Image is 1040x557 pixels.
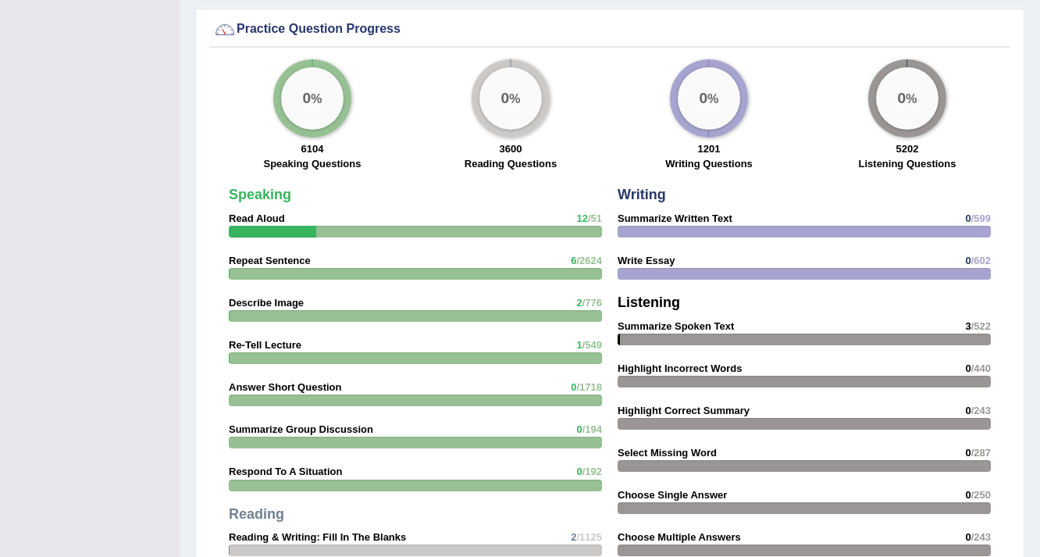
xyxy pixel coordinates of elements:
[281,67,344,130] div: %
[971,447,991,459] span: /287
[876,67,938,130] div: %
[465,156,557,171] label: Reading Questions
[576,381,602,393] span: /1718
[229,339,301,351] strong: Re-Tell Lecture
[576,423,582,435] span: 0
[264,156,362,171] label: Speaking Questions
[571,255,576,266] span: 6
[971,320,991,332] span: /522
[896,143,919,155] strong: 5202
[576,255,602,266] span: /2624
[229,187,291,202] strong: Speaking
[971,405,991,416] span: /243
[479,67,542,130] div: %
[965,531,971,543] span: 0
[582,297,602,309] span: /776
[700,89,708,106] big: 0
[229,381,341,393] strong: Answer Short Question
[971,212,991,224] span: /599
[618,531,741,543] strong: Choose Multiple Answers
[618,255,675,266] strong: Write Essay
[965,320,971,332] span: 3
[965,405,971,416] span: 0
[229,531,406,543] strong: Reading & Writing: Fill In The Blanks
[618,489,727,501] strong: Choose Single Answer
[576,466,582,477] span: 0
[618,405,750,416] strong: Highlight Correct Summary
[229,466,342,477] strong: Respond To A Situation
[229,506,284,522] strong: Reading
[965,489,971,501] span: 0
[698,143,721,155] strong: 1201
[582,339,602,351] span: /549
[618,447,717,459] strong: Select Missing Word
[618,362,742,374] strong: Highlight Incorrect Words
[971,489,991,501] span: /250
[971,255,991,266] span: /602
[588,212,602,224] span: /51
[898,89,906,106] big: 0
[229,212,285,224] strong: Read Aloud
[229,423,373,435] strong: Summarize Group Discussion
[571,531,576,543] span: 2
[618,187,666,202] strong: Writing
[582,423,602,435] span: /194
[501,89,510,106] big: 0
[582,466,602,477] span: /192
[301,143,324,155] strong: 6104
[229,255,311,266] strong: Repeat Sentence
[571,381,576,393] span: 0
[213,18,1006,41] div: Practice Question Progress
[678,67,740,130] div: %
[665,156,753,171] label: Writing Questions
[618,320,734,332] strong: Summarize Spoken Text
[965,447,971,459] span: 0
[965,362,971,374] span: 0
[971,362,991,374] span: /440
[618,212,732,224] strong: Summarize Written Text
[576,339,582,351] span: 1
[303,89,312,106] big: 0
[500,143,522,155] strong: 3600
[229,297,304,309] strong: Describe Image
[618,295,680,310] strong: Listening
[576,297,582,309] span: 2
[971,531,991,543] span: /243
[576,531,602,543] span: /1125
[965,212,971,224] span: 0
[965,255,971,266] span: 0
[859,156,956,171] label: Listening Questions
[576,212,587,224] span: 12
